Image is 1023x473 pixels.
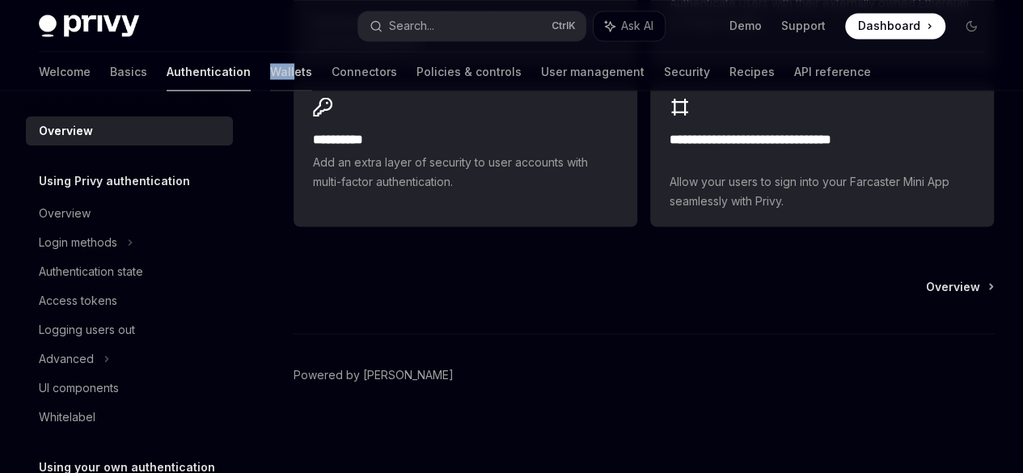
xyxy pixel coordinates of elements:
a: Whitelabel [26,403,233,432]
button: Ask AI [594,11,665,40]
span: Overview [926,278,980,294]
a: Connectors [332,52,397,91]
a: Policies & controls [416,52,522,91]
a: Logging users out [26,315,233,344]
a: User management [541,52,645,91]
a: Security [664,52,710,91]
div: Login methods [39,233,117,252]
a: Dashboard [845,13,945,39]
div: Whitelabel [39,408,95,427]
a: Overview [926,278,992,294]
button: Toggle dark mode [958,13,984,39]
a: Overview [26,199,233,228]
div: Authentication state [39,262,143,281]
a: Powered by [PERSON_NAME] [294,366,454,382]
div: Logging users out [39,320,135,340]
a: Authentication [167,52,251,91]
a: Authentication state [26,257,233,286]
a: Access tokens [26,286,233,315]
a: Overview [26,116,233,146]
a: **** *****Add an extra layer of security to user accounts with multi-factor authentication. [294,81,637,226]
span: Allow your users to sign into your Farcaster Mini App seamlessly with Privy. [670,171,974,210]
button: Search...CtrlK [358,11,585,40]
div: UI components [39,378,119,398]
div: Overview [39,204,91,223]
h5: Using Privy authentication [39,171,190,191]
a: Support [781,18,826,34]
div: Search... [389,16,434,36]
div: Advanced [39,349,94,369]
span: Ctrl K [552,19,576,32]
span: Add an extra layer of security to user accounts with multi-factor authentication. [313,152,618,191]
span: Dashboard [858,18,920,34]
a: Basics [110,52,147,91]
a: Wallets [270,52,312,91]
div: Access tokens [39,291,117,310]
a: Demo [729,18,762,34]
img: dark logo [39,15,139,37]
a: API reference [794,52,871,91]
a: UI components [26,374,233,403]
div: Overview [39,121,93,141]
span: Ask AI [621,18,653,34]
a: Recipes [729,52,775,91]
a: Welcome [39,52,91,91]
